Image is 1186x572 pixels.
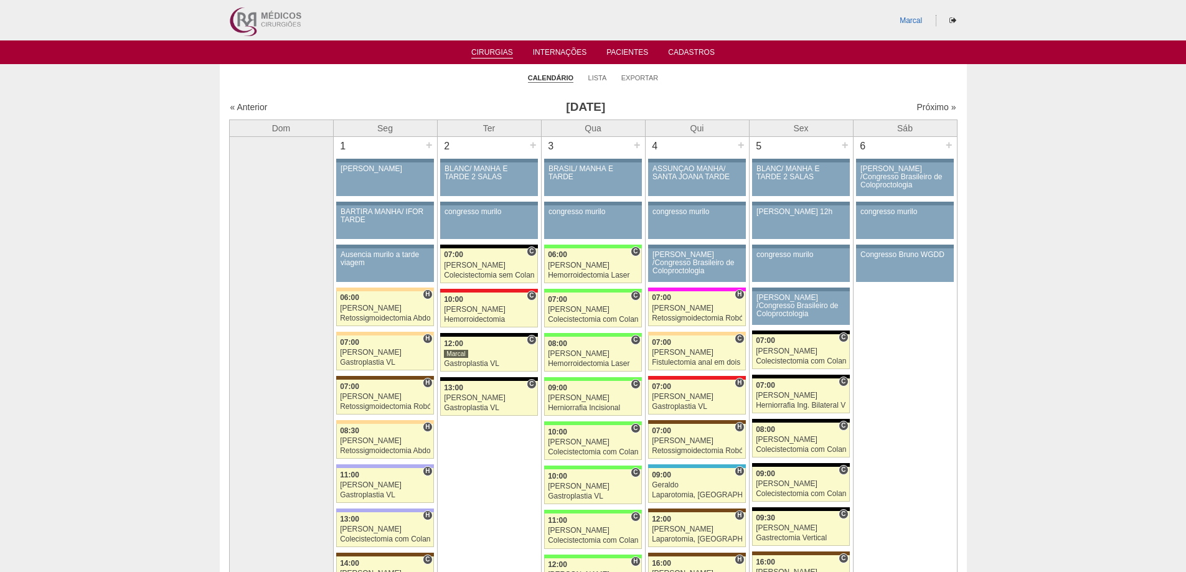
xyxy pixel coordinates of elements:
div: Key: Santa Joana [752,551,849,555]
div: 1 [334,137,353,156]
a: congresso murilo [648,205,745,239]
a: C 08:00 [PERSON_NAME] Hemorroidectomia Laser [544,337,641,372]
a: [PERSON_NAME] /Congresso Brasileiro de Coloproctologia [648,248,745,282]
span: 13:00 [340,515,359,523]
div: Key: Aviso [648,202,745,205]
span: Consultório [839,509,848,519]
div: Key: Assunção [648,376,745,380]
div: Key: Brasil [544,245,641,248]
div: 3 [542,137,561,156]
div: [PERSON_NAME] [340,349,430,357]
div: Gastroplastia VL [340,359,430,367]
div: [PERSON_NAME] [340,437,430,445]
div: Key: Aviso [336,202,433,205]
div: [PERSON_NAME] [548,394,638,402]
div: 4 [646,137,665,156]
h3: [DATE] [404,98,767,116]
div: Key: Aviso [856,202,953,205]
a: C 09:00 [PERSON_NAME] Colecistectomia com Colangiografia VL [752,467,849,502]
div: Key: Aviso [336,245,433,248]
div: Key: Aviso [336,159,433,162]
div: Colecistectomia com Colangiografia VL [548,448,638,456]
div: + [424,137,435,153]
div: 2 [438,137,457,156]
span: Consultório [631,246,640,256]
div: [PERSON_NAME] [340,304,430,312]
div: Key: Blanc [752,419,849,423]
a: congresso murilo [440,205,537,239]
span: 07:00 [548,295,567,304]
div: + [736,137,746,153]
div: Herniorrafia Incisional [548,404,638,412]
div: Congresso Bruno WGDD [860,251,949,259]
div: Key: Brasil [544,510,641,513]
div: Key: Bartira [336,288,433,291]
span: Consultório [631,335,640,345]
a: H 07:00 [PERSON_NAME] Retossigmoidectomia Robótica [648,291,745,326]
div: [PERSON_NAME] [756,524,846,532]
a: H 06:00 [PERSON_NAME] Retossigmoidectomia Abdominal VL [336,291,433,326]
div: Key: Aviso [544,159,641,162]
div: [PERSON_NAME] 12h [756,208,845,216]
a: H 07:00 [PERSON_NAME] Gastroplastia VL [648,380,745,415]
div: 5 [750,137,769,156]
a: [PERSON_NAME] /Congresso Brasileiro de Coloproctologia [856,162,953,196]
a: Ausencia murilo a tarde viagem [336,248,433,282]
div: Laparotomia, [GEOGRAPHIC_DATA], Drenagem, Bridas [652,535,742,543]
div: Gastroplastia VL [652,403,742,411]
a: C 06:00 [PERSON_NAME] Hemorroidectomia Laser [544,248,641,283]
div: Geraldo [652,481,742,489]
a: C 07:00 [PERSON_NAME] Fistulectomia anal em dois tempos [648,335,745,370]
span: Hospital [631,556,640,566]
span: 12:00 [444,339,463,348]
a: C 08:00 [PERSON_NAME] Colecistectomia com Colangiografia VL [752,423,849,457]
div: Key: Brasil [544,555,641,558]
div: Marcal [444,349,468,359]
div: Key: Assunção [440,289,537,293]
div: [PERSON_NAME] [652,304,742,312]
div: congresso murilo [756,251,845,259]
span: 08:30 [340,426,359,435]
span: Consultório [839,465,848,475]
div: [PERSON_NAME] [652,437,742,445]
a: H 12:00 [PERSON_NAME] Laparotomia, [GEOGRAPHIC_DATA], Drenagem, Bridas [648,512,745,547]
span: 09:00 [652,471,671,479]
div: Gastroplastia VL [548,492,638,500]
a: BLANC/ MANHÃ E TARDE 2 SALAS [752,162,849,196]
span: 08:00 [548,339,567,348]
span: Consultório [735,334,744,344]
span: 16:00 [756,558,775,566]
div: [PERSON_NAME] [444,306,534,314]
a: Calendário [528,73,573,83]
div: Key: Christóvão da Gama [336,464,433,468]
a: BLANC/ MANHÃ E TARDE 2 SALAS [440,162,537,196]
span: 14:00 [340,559,359,568]
div: Gastroplastia VL [444,360,534,368]
span: Hospital [423,466,432,476]
div: Key: Aviso [856,159,953,162]
a: C 12:00 Marcal Gastroplastia VL [440,337,537,372]
div: Colecistectomia com Colangiografia VL [548,316,638,324]
div: Key: Christóvão da Gama [336,509,433,512]
div: Key: Aviso [752,288,849,291]
div: Key: Brasil [544,421,641,425]
span: 06:00 [548,250,567,259]
a: H 07:00 [PERSON_NAME] Retossigmoidectomia Robótica [648,424,745,459]
div: Key: Blanc [440,333,537,337]
div: Hemorroidectomia Laser [548,271,638,279]
span: Hospital [423,510,432,520]
span: Consultório [839,553,848,563]
div: Key: Neomater [648,464,745,468]
a: Exportar [621,73,659,82]
div: BLANC/ MANHÃ E TARDE 2 SALAS [756,165,845,181]
div: Colecistectomia com Colangiografia VL [756,446,846,454]
a: C 10:00 [PERSON_NAME] Hemorroidectomia [440,293,537,327]
div: [PERSON_NAME] [548,438,638,446]
th: Seg [333,120,437,136]
span: Hospital [423,422,432,432]
a: C 07:00 [PERSON_NAME] Colecistectomia com Colangiografia VL [544,293,641,327]
a: H 09:00 Geraldo Laparotomia, [GEOGRAPHIC_DATA], Drenagem, Bridas VL [648,468,745,503]
a: [PERSON_NAME] 12h [752,205,849,239]
div: + [528,137,539,153]
div: Key: Aviso [752,202,849,205]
